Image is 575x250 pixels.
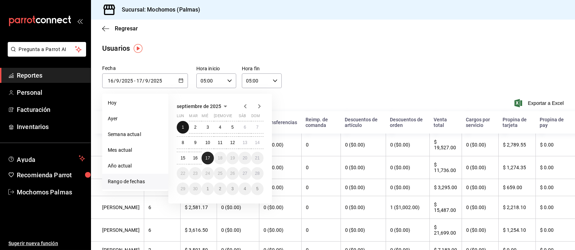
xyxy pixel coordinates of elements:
[251,114,260,121] abbr: domingo
[182,140,184,145] abbr: 8 de septiembre de 2025
[181,156,185,160] abbr: 15 de septiembre de 2025
[243,156,247,160] abbr: 20 de septiembre de 2025
[214,136,226,149] button: 11 de septiembre de 2025
[202,167,214,180] button: 24 de septiembre de 2025
[219,186,222,191] abbr: 2 de octubre de 2025
[205,140,210,145] abbr: 10 de septiembre de 2025
[242,66,282,71] label: Hora fin
[177,167,189,180] button: 22 de septiembre de 2025
[134,44,142,53] img: Tooltip marker
[244,125,246,130] abbr: 6 de septiembre de 2025
[8,240,85,247] span: Sugerir nueva función
[116,6,201,14] h3: Sucursal: Mochomos (Palmas)
[17,122,85,131] span: Inventarios
[301,156,341,179] th: 0
[226,183,239,195] button: 3 de octubre de 2025
[116,78,119,84] input: Month
[498,196,535,219] th: $ 2,218.10
[498,179,535,196] th: $ 659.00
[206,186,209,191] abbr: 1 de octubre de 2025
[202,121,214,134] button: 3 de septiembre de 2025
[386,179,429,196] th: 0 ($0.00)
[102,174,168,190] li: Rango de fechas
[214,183,226,195] button: 2 de octubre de 2025
[386,219,429,242] th: 0 ($0.00)
[136,78,142,84] input: Day
[181,171,185,176] abbr: 22 de septiembre de 2025
[102,127,168,142] li: Semana actual
[115,25,138,32] span: Regresar
[77,18,83,24] button: open_drawer_menu
[219,125,222,130] abbr: 4 de septiembre de 2025
[386,111,429,134] th: Descuentos de orden
[341,196,386,219] th: 0 ($0.00)
[259,196,301,219] th: 0 ($0.00)
[193,156,197,160] abbr: 16 de septiembre de 2025
[180,219,216,242] th: $ 3,616.50
[182,125,184,130] abbr: 1 de septiembre de 2025
[516,99,564,107] button: Exportar a Excel
[91,196,144,219] th: [PERSON_NAME]
[301,196,341,219] th: 0
[194,140,197,145] abbr: 9 de septiembre de 2025
[102,43,130,53] div: Usuarios
[144,196,180,219] th: 6
[301,179,341,196] th: 0
[251,136,264,149] button: 14 de septiembre de 2025
[231,125,234,130] abbr: 5 de septiembre de 2025
[217,196,259,219] th: 0 ($0.00)
[8,42,86,57] button: Pregunta a Parrot AI
[243,140,247,145] abbr: 13 de septiembre de 2025
[218,171,222,176] abbr: 25 de septiembre de 2025
[17,88,85,97] span: Personal
[301,219,341,242] th: 0
[177,152,189,164] button: 15 de septiembre de 2025
[177,102,230,110] button: septiembre de 2025
[256,186,259,191] abbr: 5 de octubre de 2025
[535,134,575,156] th: $ 0.00
[535,111,575,134] th: Propina de pay
[429,179,462,196] th: $ 3,295.00
[341,179,386,196] th: 0 ($0.00)
[91,134,144,156] th: [PERSON_NAME]
[244,186,246,191] abbr: 4 de octubre de 2025
[91,219,144,242] th: [PERSON_NAME]
[259,219,301,242] th: 0 ($0.00)
[189,114,197,121] abbr: martes
[239,114,246,121] abbr: sábado
[341,219,386,242] th: 0 ($0.00)
[498,134,535,156] th: $ 2,789.55
[535,196,575,219] th: $ 0.00
[226,114,232,121] abbr: viernes
[217,219,259,242] th: 0 ($0.00)
[17,105,85,114] span: Facturación
[251,167,264,180] button: 28 de septiembre de 2025
[230,156,235,160] abbr: 19 de septiembre de 2025
[301,134,341,156] th: 0
[202,136,214,149] button: 10 de septiembre de 2025
[429,156,462,179] th: $ 11,736.00
[255,156,260,160] abbr: 21 de septiembre de 2025
[498,111,535,134] th: Propina de tarjeta
[386,156,429,179] th: 0 ($0.00)
[5,51,86,58] a: Pregunta a Parrot AI
[218,156,222,160] abbr: 18 de septiembre de 2025
[177,136,189,149] button: 8 de septiembre de 2025
[202,114,208,121] abbr: miércoles
[19,46,75,53] span: Pregunta a Parrot AI
[196,66,236,71] label: Hora inicio
[255,140,260,145] abbr: 14 de septiembre de 2025
[150,78,162,84] input: Year
[226,136,239,149] button: 12 de septiembre de 2025
[189,121,201,134] button: 2 de septiembre de 2025
[181,186,185,191] abbr: 29 de septiembre de 2025
[189,152,201,164] button: 16 de septiembre de 2025
[134,78,135,84] span: -
[214,152,226,164] button: 18 de septiembre de 2025
[121,78,133,84] input: Year
[429,134,462,156] th: $ 19,527.00
[205,156,210,160] abbr: 17 de septiembre de 2025
[119,78,121,84] span: /
[148,78,150,84] span: /
[107,78,114,84] input: Day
